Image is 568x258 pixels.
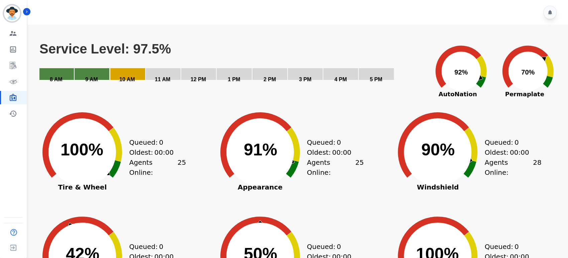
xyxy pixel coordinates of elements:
[159,242,163,252] span: 0
[50,77,63,82] text: 8 AM
[428,90,488,99] span: AutoNation
[119,77,135,82] text: 10 AM
[129,147,179,157] div: Oldest:
[39,41,423,91] svg: Service Level: 97.5%
[129,157,186,177] div: Agents Online:
[494,90,555,99] span: Permaplate
[484,157,541,177] div: Agents Online:
[337,137,341,147] span: 0
[299,77,311,82] text: 3 PM
[387,184,488,190] span: Windshield
[370,77,382,82] text: 5 PM
[178,157,186,177] span: 25
[154,147,174,157] span: 00:00
[307,242,357,252] div: Queued:
[332,147,351,157] span: 00:00
[421,140,455,159] text: 90%
[4,5,20,21] img: Bordered avatar
[244,140,277,159] text: 91%
[228,77,240,82] text: 1 PM
[191,77,206,82] text: 12 PM
[210,184,310,190] span: Appearance
[129,242,179,252] div: Queued:
[85,77,98,82] text: 9 AM
[533,157,541,177] span: 28
[484,147,535,157] div: Oldest:
[307,137,357,147] div: Queued:
[510,147,529,157] span: 00:00
[155,77,171,82] text: 11 AM
[307,147,357,157] div: Oldest:
[263,77,276,82] text: 2 PM
[521,69,535,76] text: 70%
[39,41,171,56] text: Service Level: 97.5%
[334,77,347,82] text: 4 PM
[484,137,535,147] div: Queued:
[515,242,519,252] span: 0
[515,137,519,147] span: 0
[61,140,103,159] text: 100%
[355,157,363,177] span: 25
[454,69,468,76] text: 92%
[484,242,535,252] div: Queued:
[32,184,132,190] span: Tire & Wheel
[337,242,341,252] span: 0
[129,137,179,147] div: Queued:
[159,137,163,147] span: 0
[307,157,364,177] div: Agents Online:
